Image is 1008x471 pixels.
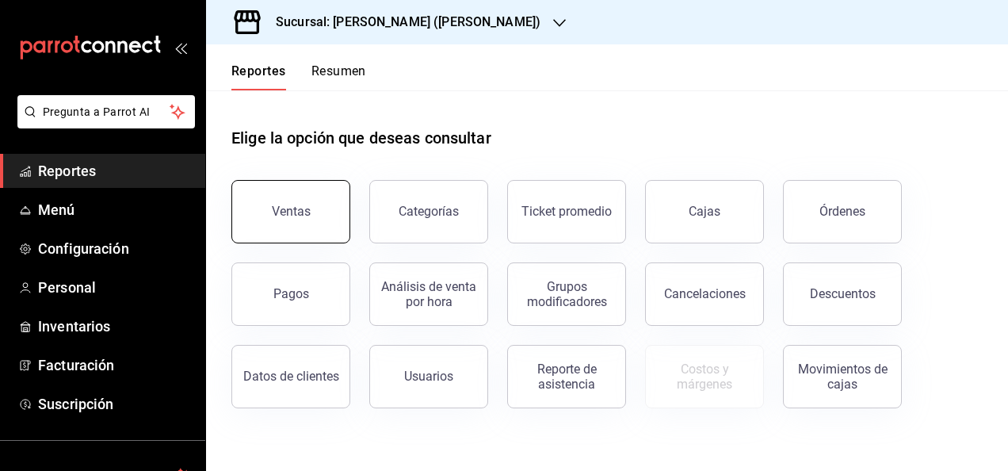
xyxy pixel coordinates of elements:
[507,262,626,326] button: Grupos modificadores
[369,262,488,326] button: Análisis de venta por hora
[783,345,902,408] button: Movimientos de cajas
[263,13,540,32] h3: Sucursal: [PERSON_NAME] ([PERSON_NAME])
[810,286,876,301] div: Descuentos
[645,262,764,326] button: Cancelaciones
[43,104,170,121] span: Pregunta a Parrot AI
[517,362,616,392] div: Reporte de asistencia
[231,63,366,90] div: navigation tabs
[174,41,187,54] button: open_drawer_menu
[404,369,453,384] div: Usuarios
[521,204,612,219] div: Ticket promedio
[311,63,366,90] button: Resumen
[507,180,626,243] button: Ticket promedio
[689,202,721,221] div: Cajas
[517,279,616,309] div: Grupos modificadores
[645,180,764,243] a: Cajas
[38,199,193,220] span: Menú
[11,115,195,132] a: Pregunta a Parrot AI
[793,362,892,392] div: Movimientos de cajas
[507,345,626,408] button: Reporte de asistencia
[369,180,488,243] button: Categorías
[380,279,478,309] div: Análisis de venta por hora
[645,345,764,408] button: Contrata inventarios para ver este reporte
[38,160,193,182] span: Reportes
[819,204,865,219] div: Órdenes
[655,362,754,392] div: Costos y márgenes
[231,63,286,90] button: Reportes
[38,277,193,298] span: Personal
[243,369,339,384] div: Datos de clientes
[399,204,459,219] div: Categorías
[231,345,350,408] button: Datos de clientes
[231,126,491,150] h1: Elige la opción que deseas consultar
[664,286,746,301] div: Cancelaciones
[273,286,309,301] div: Pagos
[272,204,311,219] div: Ventas
[231,180,350,243] button: Ventas
[38,354,193,376] span: Facturación
[38,316,193,337] span: Inventarios
[38,238,193,259] span: Configuración
[17,95,195,128] button: Pregunta a Parrot AI
[38,393,193,415] span: Suscripción
[369,345,488,408] button: Usuarios
[783,180,902,243] button: Órdenes
[783,262,902,326] button: Descuentos
[231,262,350,326] button: Pagos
